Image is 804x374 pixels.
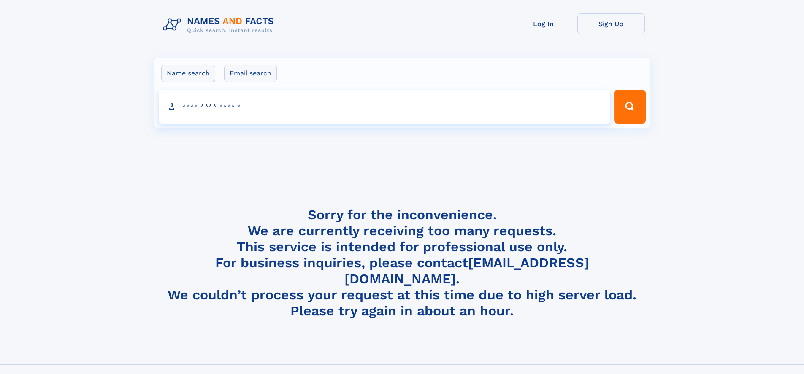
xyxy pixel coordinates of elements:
[510,13,577,34] a: Log In
[344,255,589,287] a: [EMAIL_ADDRESS][DOMAIN_NAME]
[161,65,215,82] label: Name search
[577,13,645,34] a: Sign Up
[160,207,645,319] h4: Sorry for the inconvenience. We are currently receiving too many requests. This service is intend...
[614,90,645,124] button: Search Button
[160,13,281,36] img: Logo Names and Facts
[224,65,277,82] label: Email search
[159,90,611,124] input: search input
